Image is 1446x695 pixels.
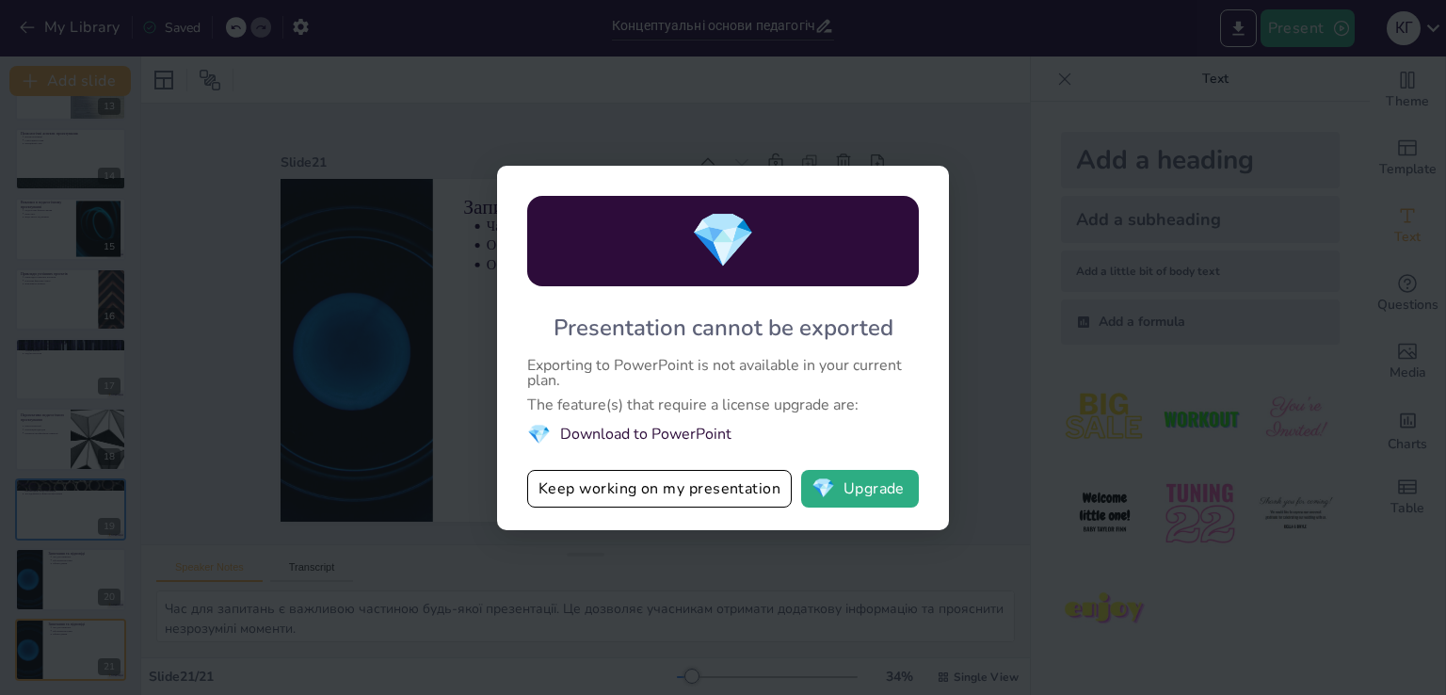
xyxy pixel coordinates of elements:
div: Exporting to PowerPoint is not available in your current plan. [527,358,919,388]
button: diamondUpgrade [801,470,919,508]
div: Presentation cannot be exported [554,313,893,343]
li: Download to PowerPoint [527,422,919,447]
span: diamond [811,479,835,498]
span: diamond [527,422,551,447]
span: diamond [690,204,756,277]
div: The feature(s) that require a license upgrade are: [527,397,919,412]
button: Keep working on my presentation [527,470,792,508]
